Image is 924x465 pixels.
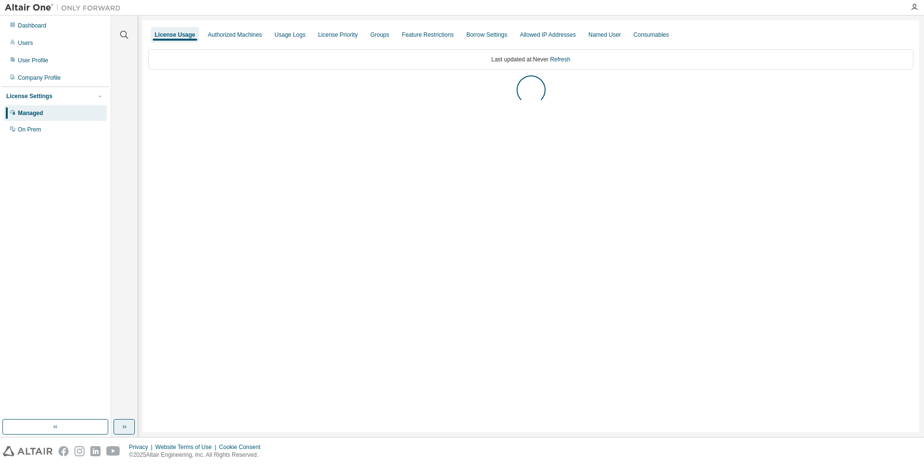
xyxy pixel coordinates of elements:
[466,31,507,39] div: Borrow Settings
[18,39,33,47] div: Users
[74,446,85,456] img: instagram.svg
[520,31,576,39] div: Allowed IP Addresses
[634,31,669,39] div: Consumables
[208,31,262,39] div: Authorized Machines
[3,446,53,456] img: altair_logo.svg
[18,57,48,64] div: User Profile
[18,22,46,29] div: Dashboard
[129,451,266,459] p: © 2025 Altair Engineering, Inc. All Rights Reserved.
[274,31,305,39] div: Usage Logs
[588,31,621,39] div: Named User
[550,56,570,63] a: Refresh
[18,74,61,82] div: Company Profile
[155,443,219,451] div: Website Terms of Use
[5,3,126,13] img: Altair One
[18,109,43,117] div: Managed
[18,126,41,133] div: On Prem
[370,31,389,39] div: Groups
[58,446,69,456] img: facebook.svg
[106,446,120,456] img: youtube.svg
[155,31,195,39] div: License Usage
[148,49,913,70] div: Last updated at: Never
[402,31,454,39] div: Feature Restrictions
[219,443,266,451] div: Cookie Consent
[318,31,358,39] div: License Priority
[129,443,155,451] div: Privacy
[6,92,52,100] div: License Settings
[90,446,101,456] img: linkedin.svg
